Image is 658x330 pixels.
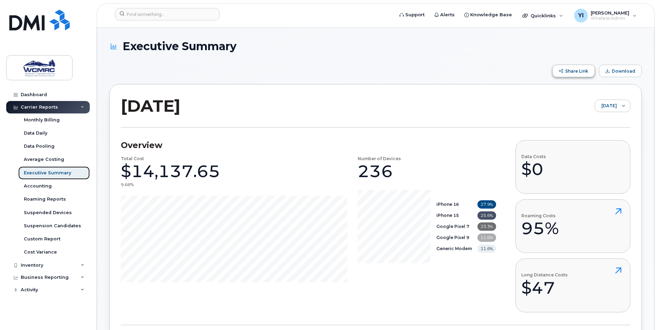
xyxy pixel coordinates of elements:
b: Generic Modem [436,246,472,251]
b: Google Pixel 9 [436,235,469,240]
span: 23.3% [477,222,496,231]
b: iPhone 16 [436,202,459,207]
span: August 2025 [595,100,617,112]
div: $14,137.65 [121,161,220,182]
span: Share Link [565,68,588,74]
button: Share Link [552,65,595,77]
div: $0 [521,159,546,180]
h2: [DATE] [121,95,181,116]
div: 95% [521,218,559,239]
h4: Data Costs [521,154,546,159]
button: Long Distance Costs$47 [515,258,630,312]
h4: Long Distance Costs [521,273,568,277]
b: iPhone 15 [436,213,459,218]
h4: Number of Devices [358,156,401,161]
button: Download [599,65,642,77]
div: $47 [521,277,568,298]
span: 25.6% [477,211,496,220]
button: Roaming Costs95% [515,199,630,253]
div: 236 [358,161,393,182]
span: Download [612,68,635,74]
div: 9.68% [121,182,134,187]
h4: Roaming Costs [521,213,559,218]
h3: Overview [121,140,496,150]
span: 11.6% [477,245,496,253]
span: 11.6% [477,233,496,242]
span: 27.9% [477,200,496,209]
b: Google Pixel 7 [436,224,469,229]
h4: Total Cost [121,156,144,161]
span: Executive Summary [123,40,236,52]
